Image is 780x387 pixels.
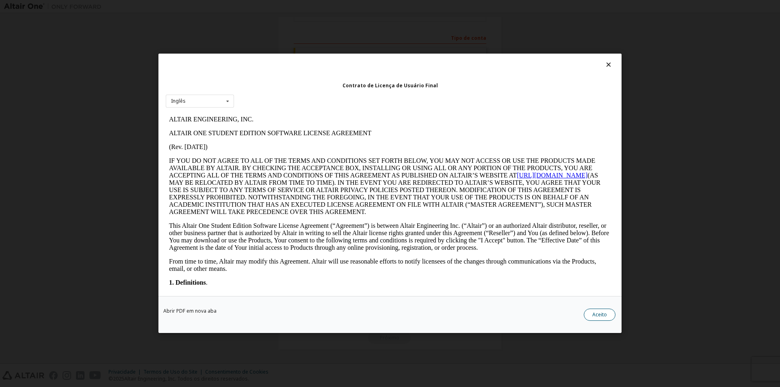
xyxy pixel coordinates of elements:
[3,166,445,174] p: .
[171,97,186,104] font: Inglês
[3,31,445,38] p: (Rev. [DATE])
[584,309,615,321] button: Aceito
[3,110,445,139] p: This Altair One Student Edition Software License Agreement (“Agreement”) is between Altair Engine...
[3,17,445,24] p: ALTAIR ONE STUDENT EDITION SOFTWARE LICENSE AGREEMENT
[3,3,445,11] p: ALTAIR ENGINEERING, INC.
[3,45,445,103] p: IF YOU DO NOT AGREE TO ALL OF THE TERMS AND CONDITIONS SET FORTH BELOW, YOU MAY NOT ACCESS OR USE...
[342,82,438,89] font: Contrato de Licença de Usuário Final
[3,166,8,173] strong: 1.
[351,59,422,66] a: [URL][DOMAIN_NAME]
[163,308,217,315] font: Abrir PDF em nova aba
[163,309,217,314] a: Abrir PDF em nova aba
[592,311,607,318] font: Aceito
[10,166,40,173] strong: Definitions
[3,145,445,160] p: From time to time, Altair may modify this Agreement. Altair will use reasonable efforts to notify...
